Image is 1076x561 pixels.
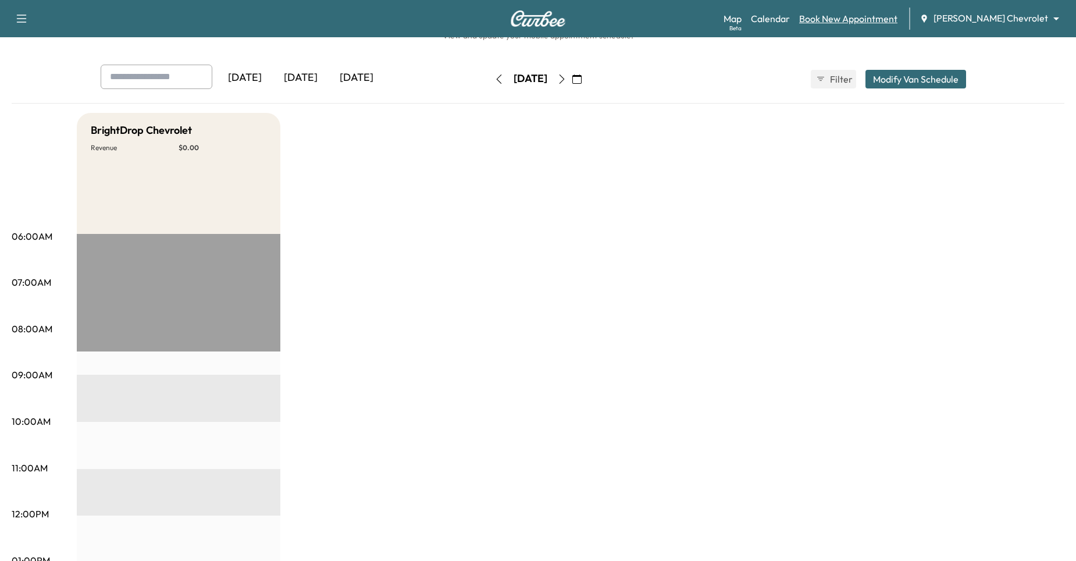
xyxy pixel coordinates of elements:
a: MapBeta [724,12,742,26]
p: $ 0.00 [179,143,266,152]
button: Modify Van Schedule [865,70,966,88]
p: 08:00AM [12,322,52,336]
div: [DATE] [329,65,384,91]
p: 11:00AM [12,461,48,475]
p: Revenue [91,143,179,152]
p: 09:00AM [12,368,52,382]
a: Calendar [751,12,790,26]
p: 12:00PM [12,507,49,521]
div: [DATE] [217,65,273,91]
span: [PERSON_NAME] Chevrolet [934,12,1048,25]
p: 10:00AM [12,414,51,428]
img: Curbee Logo [510,10,566,27]
p: 07:00AM [12,275,51,289]
p: 06:00AM [12,229,52,243]
div: Beta [729,24,742,33]
span: Filter [830,72,851,86]
h5: BrightDrop Chevrolet [91,122,192,139]
div: [DATE] [273,65,329,91]
div: [DATE] [514,72,547,86]
a: Book New Appointment [799,12,897,26]
button: Filter [811,70,856,88]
